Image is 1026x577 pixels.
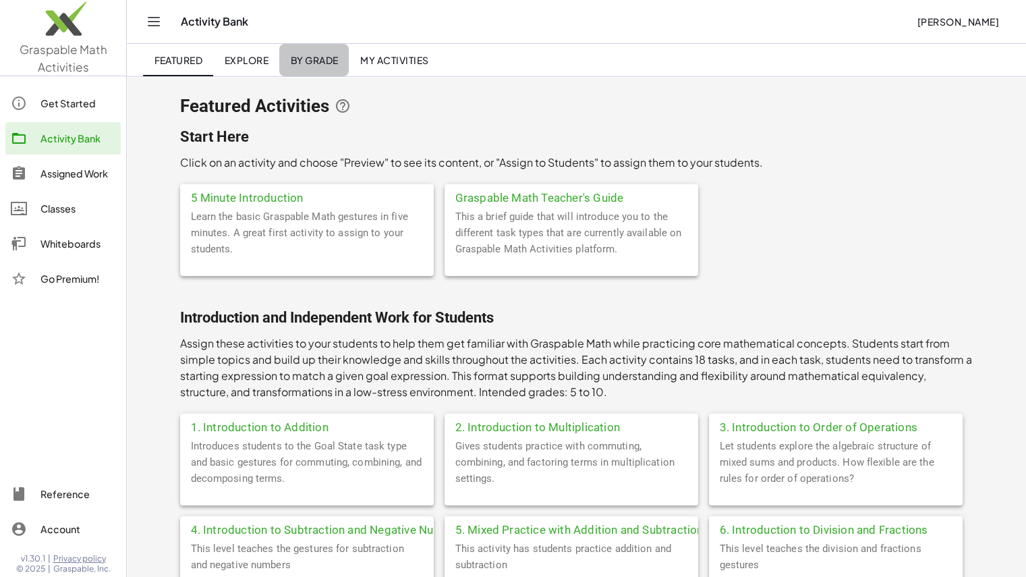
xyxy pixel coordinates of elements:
[40,236,115,252] div: Whiteboards
[5,227,121,260] a: Whiteboards
[40,521,115,537] div: Account
[48,564,51,574] span: |
[709,414,963,438] div: 3. Introduction to Order of Operations
[180,516,434,541] div: 4. Introduction to Subtraction and Negative Numbers
[709,516,963,541] div: 6. Introduction to Division and Fractions
[290,54,338,66] span: By Grade
[445,209,698,276] div: This a brief guide that will introduce you to the different task types that are currently availab...
[906,9,1010,34] button: [PERSON_NAME]
[143,11,165,32] button: Toggle navigation
[445,184,698,209] div: Graspable Math Teacher's Guide
[154,54,202,66] span: Featured
[180,438,434,505] div: Introduces students to the Goal State task type and basic gestures for commuting, combining, and ...
[180,184,434,209] div: 5 Minute Introduction
[5,122,121,155] a: Activity Bank
[5,192,121,225] a: Classes
[5,157,121,190] a: Assigned Work
[445,516,698,541] div: 5. Mixed Practice with Addition and Subtraction
[709,438,963,505] div: Let students explore the algebraic structure of mixed sums and products. How flexible are the rul...
[48,553,51,564] span: |
[224,54,268,66] span: Explore
[5,478,121,510] a: Reference
[180,335,973,400] p: Assign these activities to your students to help them get familiar with Graspable Math while prac...
[180,308,973,327] h2: Introduction and Independent Work for Students
[53,553,111,564] a: Privacy policy
[180,128,973,146] h2: Start Here
[5,87,121,119] a: Get Started
[20,42,107,74] span: Graspable Math Activities
[40,95,115,111] div: Get Started
[40,130,115,146] div: Activity Bank
[40,165,115,182] div: Assigned Work
[180,209,434,276] div: Learn the basic Graspable Math gestures in five minutes. A great first activity to assign to your...
[40,486,115,502] div: Reference
[40,200,115,217] div: Classes
[180,414,434,438] div: 1. Introduction to Addition
[5,513,121,545] a: Account
[180,155,973,171] p: Click on an activity and choose "Preview" to see its content, or "Assign to Students" to assign t...
[180,97,329,115] span: Featured Activities
[445,414,698,438] div: 2. Introduction to Multiplication
[21,553,45,564] span: v1.30.1
[40,271,115,287] div: Go Premium!
[445,438,698,505] div: Gives students practice with commuting, combining, and factoring terms in multiplication settings.
[16,564,45,574] span: © 2025
[53,564,111,574] span: Graspable, Inc.
[917,16,999,28] span: [PERSON_NAME]
[360,54,429,66] span: My Activities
